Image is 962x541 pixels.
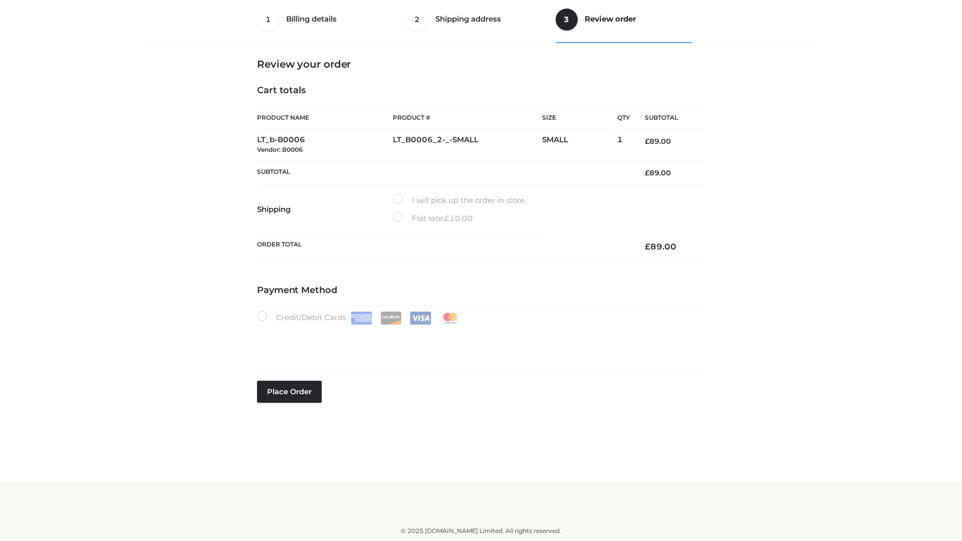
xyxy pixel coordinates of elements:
h4: Payment Method [257,285,705,296]
th: Shipping [257,185,393,233]
button: Place order [257,381,322,403]
img: Discover [380,312,402,325]
h4: Cart totals [257,85,705,96]
span: £ [645,137,649,146]
img: Mastercard [439,312,461,325]
td: 1 [617,129,630,161]
iframe: Secure payment input frame [255,323,703,359]
th: Product Name [257,106,393,129]
td: SMALL [542,129,617,161]
label: I will pick up the order in store. [393,194,526,207]
th: Product # [393,106,542,129]
bdi: 89.00 [645,137,671,146]
label: Flat rate: [393,212,473,225]
th: Qty [617,106,630,129]
td: LT_B0006_2-_-SMALL [393,129,542,161]
bdi: 89.00 [645,241,676,251]
span: £ [645,241,650,251]
label: Credit/Debit Cards [257,311,462,325]
small: Vendor: B0006 [257,146,303,153]
th: Subtotal [257,160,630,185]
th: Subtotal [630,107,705,129]
bdi: 89.00 [645,168,671,177]
h3: Review your order [257,58,705,70]
img: Amex [351,312,372,325]
span: £ [444,213,449,223]
td: LT_b-B0006 [257,129,393,161]
th: Size [542,107,612,129]
span: £ [645,168,649,177]
img: Visa [410,312,431,325]
th: Order Total [257,233,630,260]
div: © 2025 [DOMAIN_NAME] Limited. All rights reserved. [149,526,813,536]
bdi: 10.00 [444,213,473,223]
